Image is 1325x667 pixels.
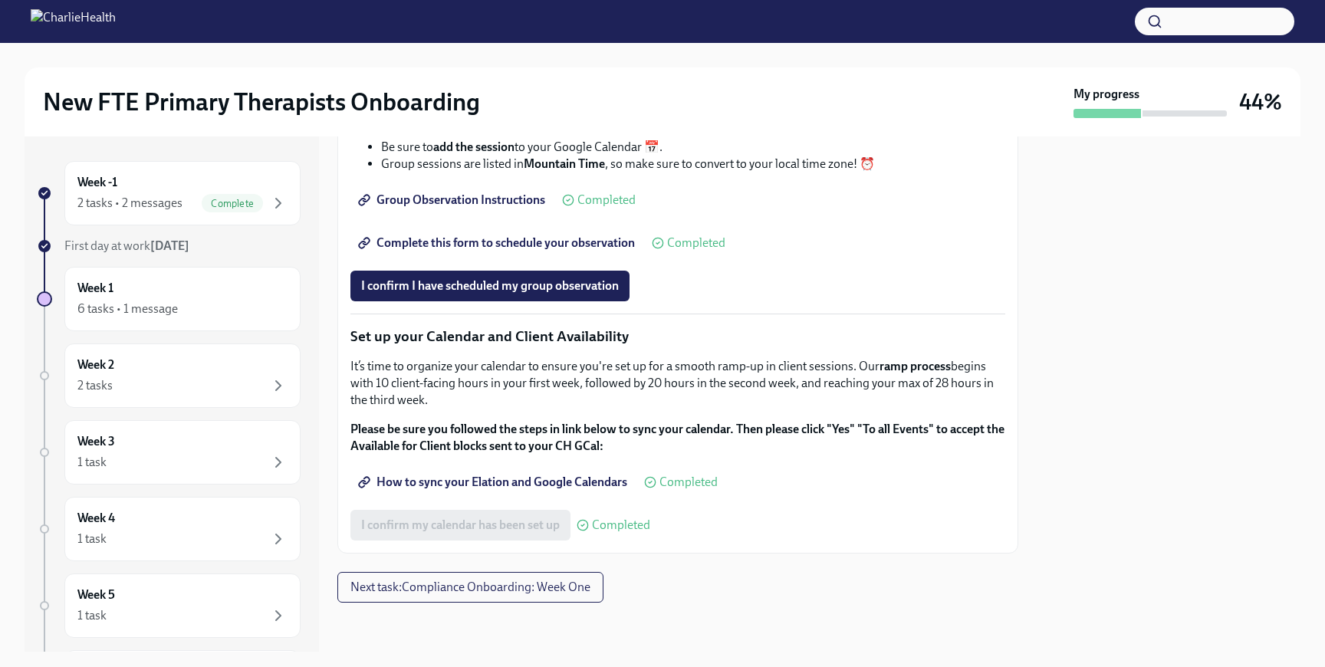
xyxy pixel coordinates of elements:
[350,271,630,301] button: I confirm I have scheduled my group observation
[37,497,301,561] a: Week 41 task
[77,607,107,624] div: 1 task
[37,238,301,255] a: First day at work[DATE]
[77,280,113,297] h6: Week 1
[37,161,301,225] a: Week -12 tasks • 2 messagesComplete
[577,194,636,206] span: Completed
[667,237,725,249] span: Completed
[350,467,638,498] a: How to sync your Elation and Google Calendars
[361,278,619,294] span: I confirm I have scheduled my group observation
[77,454,107,471] div: 1 task
[37,267,301,331] a: Week 16 tasks • 1 message
[361,235,635,251] span: Complete this form to schedule your observation
[350,228,646,258] a: Complete this form to schedule your observation
[77,531,107,547] div: 1 task
[350,422,1004,453] strong: Please be sure you followed the steps in link below to sync your calendar. Then please click "Yes...
[524,156,605,171] strong: Mountain Time
[1239,88,1282,116] h3: 44%
[77,301,178,317] div: 6 tasks • 1 message
[37,420,301,485] a: Week 31 task
[202,198,263,209] span: Complete
[350,358,1005,409] p: It’s time to organize your calendar to ensure you're set up for a smooth ramp-up in client sessio...
[337,572,603,603] button: Next task:Compliance Onboarding: Week One
[381,139,1005,156] li: Be sure to to your Google Calendar 📅.
[77,510,115,527] h6: Week 4
[433,140,515,154] strong: add the session
[77,356,114,373] h6: Week 2
[592,519,650,531] span: Completed
[350,327,1005,347] p: Set up your Calendar and Client Availability
[64,238,189,253] span: First day at work
[361,192,545,208] span: Group Observation Instructions
[381,156,1005,172] li: Group sessions are listed in , so make sure to convert to your local time zone! ⏰
[361,475,627,490] span: How to sync your Elation and Google Calendars
[77,377,113,394] div: 2 tasks
[37,573,301,638] a: Week 51 task
[150,238,189,253] strong: [DATE]
[350,185,556,215] a: Group Observation Instructions
[77,195,182,212] div: 2 tasks • 2 messages
[77,433,115,450] h6: Week 3
[43,87,480,117] h2: New FTE Primary Therapists Onboarding
[31,9,116,34] img: CharlieHealth
[659,476,718,488] span: Completed
[37,343,301,408] a: Week 22 tasks
[879,359,951,373] strong: ramp process
[77,586,115,603] h6: Week 5
[77,174,117,191] h6: Week -1
[350,580,590,595] span: Next task : Compliance Onboarding: Week One
[1073,86,1139,103] strong: My progress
